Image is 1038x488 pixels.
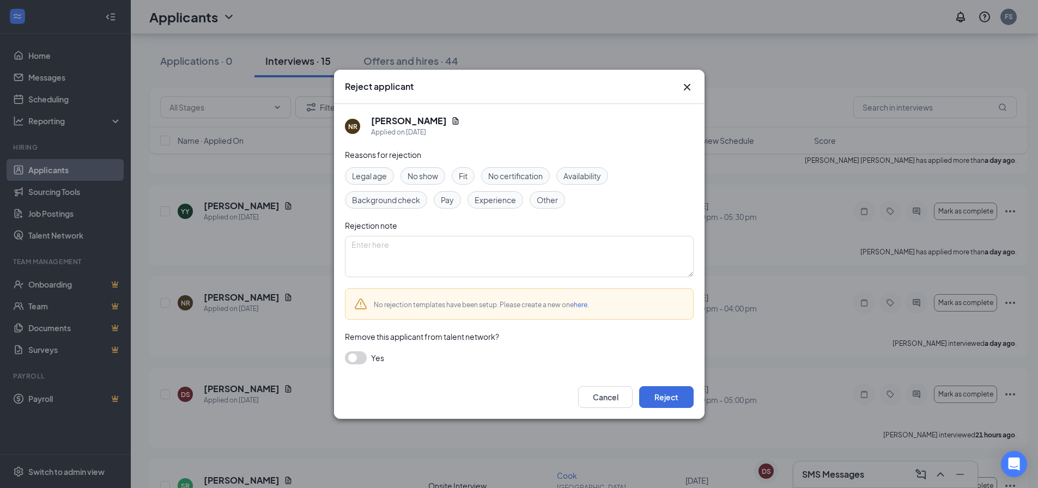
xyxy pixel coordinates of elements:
svg: Document [451,117,460,125]
div: Applied on [DATE] [371,127,460,138]
span: Experience [475,194,516,206]
span: No show [408,170,438,182]
span: No rejection templates have been setup. Please create a new one . [374,301,589,309]
div: Open Intercom Messenger [1001,451,1027,477]
svg: Cross [681,81,694,94]
button: Reject [639,386,694,408]
button: Cancel [578,386,633,408]
h5: [PERSON_NAME] [371,115,447,127]
span: Fit [459,170,468,182]
span: Pay [441,194,454,206]
span: Reasons for rejection [345,150,421,160]
span: Rejection note [345,221,397,230]
div: NR [348,121,357,131]
a: here [574,301,587,309]
span: No certification [488,170,543,182]
span: Yes [371,351,384,364]
span: Legal age [352,170,387,182]
svg: Warning [354,297,367,310]
span: Background check [352,194,420,206]
span: Availability [563,170,601,182]
span: Other [537,194,558,206]
button: Close [681,81,694,94]
h3: Reject applicant [345,81,414,93]
span: Remove this applicant from talent network? [345,332,499,341]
